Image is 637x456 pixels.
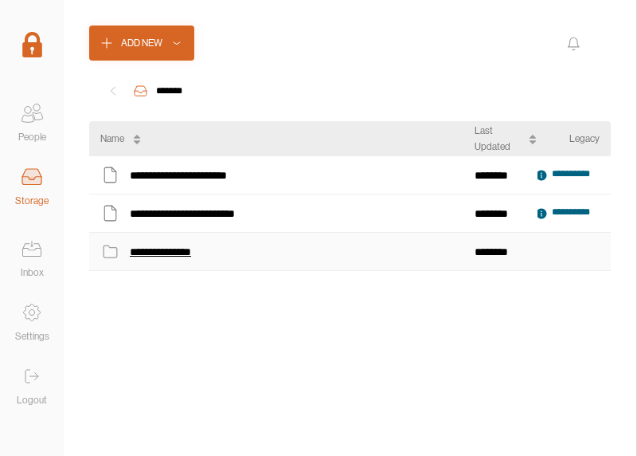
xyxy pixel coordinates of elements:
div: Settings [15,328,49,344]
div: Last Updated [475,123,519,155]
div: People [18,129,46,145]
div: Storage [15,193,49,209]
button: Add New [89,26,194,61]
div: Name [100,131,124,147]
div: Logout [17,392,47,408]
div: Inbox [21,265,44,281]
div: Legacy [569,131,600,147]
div: Add New [121,35,162,51]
